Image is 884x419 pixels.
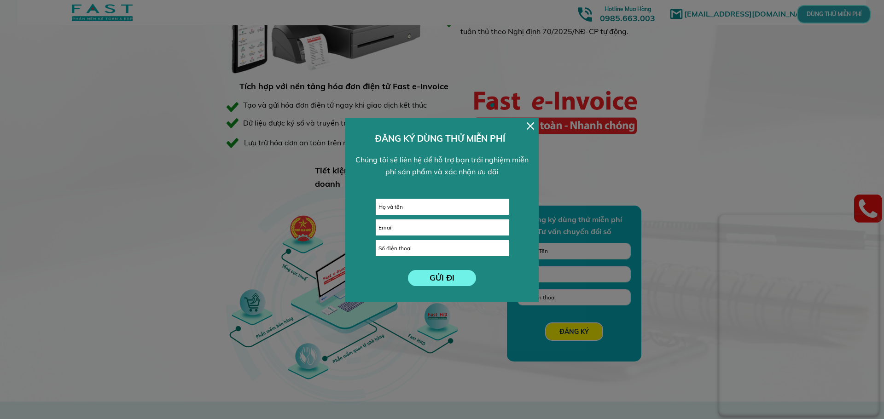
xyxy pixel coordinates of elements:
[376,199,508,214] input: Họ và tên
[375,132,510,145] h3: ĐĂNG KÝ DÙNG THỬ MIỄN PHÍ
[408,270,477,286] p: GỬI ĐI
[351,154,533,178] div: Chúng tôi sẽ liên hệ để hỗ trợ bạn trải nghiệm miễn phí sản phẩm và xác nhận ưu đãi
[376,241,508,256] input: Số điện thoại
[376,220,508,235] input: Email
